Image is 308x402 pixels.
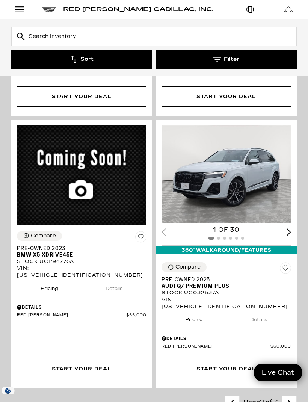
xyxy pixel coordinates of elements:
span: Red [PERSON_NAME] [162,344,270,349]
span: $60,000 [270,344,291,349]
span: Red [PERSON_NAME] [17,313,126,318]
div: Compare [31,233,56,239]
div: VIN: [US_VEHICLE_IDENTIFICATION_NUMBER] [162,296,291,310]
a: Red [PERSON_NAME] $60,000 [162,344,291,349]
span: Live Chat [258,368,298,377]
button: Compare Vehicle [162,262,207,272]
a: Start Your Deal [17,86,146,107]
div: undefined - Pre-Owned 2024 Mercedes-Benz EQE 350 [17,86,146,107]
button: Filter [156,50,297,69]
span: Pre-Owned 2025 [162,277,285,283]
span: Audi Q7 Premium Plus [162,283,285,289]
div: undefined - Pre-Owned 2025 Audi Q7 Premium Plus [162,359,291,379]
a: Pre-Owned 2025Audi Q7 Premium Plus [162,277,291,289]
div: undefined - Pre-Owned 2023 BMW X5 xDrive45e [17,359,146,379]
a: Start Your Deal [162,359,291,379]
div: 360° WalkAround/Features [156,246,297,254]
div: 1 / 2 [162,125,291,223]
span: Red [PERSON_NAME] Cadillac, Inc. [63,6,213,12]
div: Stock : UCP94776A [17,258,146,265]
button: Save Vehicle [135,231,146,245]
a: Pre-Owned 2023BMW X5 xDrive45e [17,245,146,258]
div: Pricing Details - Pre-Owned 2023 BMW X5 xDrive45e [17,304,146,311]
div: VIN: [US_VEHICLE_IDENTIFICATION_NUMBER] [17,265,146,278]
button: Save Vehicle [280,262,291,277]
img: 2025 Audi Q7 Premium Plus 1 [162,125,291,223]
input: Search Inventory [11,27,297,46]
button: pricing tab [27,279,71,295]
a: Live Chat [254,364,302,381]
div: undefined - Pre-Owned 2024 Volvo XC90 Recharge Plug-In Hyb Plus Bright Theme [162,86,291,107]
img: Cadillac logo [42,7,56,12]
button: Sort [11,50,152,69]
a: Start Your Deal [17,359,146,379]
div: 1 of 30 [162,226,291,234]
div: Stock : UC032537A [162,289,291,296]
span: Pre-Owned 2023 [17,245,141,252]
span: $55,000 [126,313,146,318]
div: Compare [175,264,201,271]
a: Red [PERSON_NAME] Cadillac, Inc. [63,7,213,12]
button: Compare Vehicle [17,231,62,241]
a: Start Your Deal [162,86,291,107]
img: 2023 BMW X5 xDrive45e [17,125,146,225]
div: Pricing Details - Pre-Owned 2025 Audi Q7 Premium Plus [162,335,291,342]
button: details tab [237,310,281,326]
button: pricing tab [172,310,216,326]
span: BMW X5 xDrive45e [17,252,141,258]
button: details tab [92,279,136,295]
div: Next slide [287,228,291,236]
a: Red [PERSON_NAME] $55,000 [17,313,146,318]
